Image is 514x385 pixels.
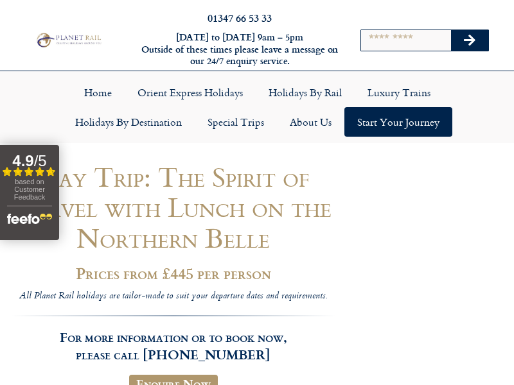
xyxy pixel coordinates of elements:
[355,78,443,107] a: Luxury Trains
[12,264,335,282] h2: Prices from £445 per person
[256,78,355,107] a: Holidays by Rail
[277,107,344,137] a: About Us
[451,30,488,51] button: Search
[71,78,125,107] a: Home
[344,107,452,137] a: Start your Journey
[6,78,508,137] nav: Menu
[12,315,335,363] h3: For more information or to book now, please call [PHONE_NUMBER]
[140,31,339,67] h6: [DATE] to [DATE] 9am – 5pm Outside of these times please leave a message on our 24/7 enquiry serv...
[12,162,335,253] h1: Day Trip: The Spirit of Travel with Lunch on the Northern Belle
[195,107,277,137] a: Special Trips
[34,31,103,48] img: Planet Rail Train Holidays Logo
[208,10,272,25] a: 01347 66 53 33
[62,107,195,137] a: Holidays by Destination
[125,78,256,107] a: Orient Express Holidays
[19,289,327,304] i: All Planet Rail holidays are tailor-made to suit your departure dates and requirements.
